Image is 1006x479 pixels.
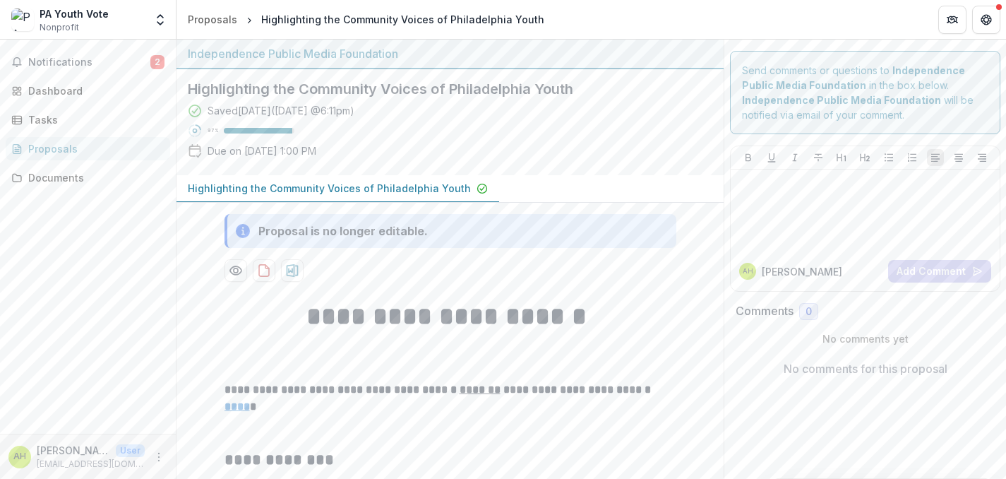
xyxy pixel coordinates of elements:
[150,6,170,34] button: Open entity switcher
[743,268,753,275] div: Angelique Hinton
[188,181,471,196] p: Highlighting the Community Voices of Philadelphia Youth
[6,137,170,160] a: Proposals
[40,6,109,21] div: PA Youth Vote
[938,6,966,34] button: Partners
[806,306,812,318] span: 0
[974,149,990,166] button: Align Right
[208,126,218,136] p: 97 %
[188,81,690,97] h2: Highlighting the Community Voices of Philadelphia Youth
[6,108,170,131] a: Tasks
[972,6,1000,34] button: Get Help
[188,12,237,27] div: Proposals
[188,45,712,62] div: Independence Public Media Foundation
[6,79,170,102] a: Dashboard
[810,149,827,166] button: Strike
[281,259,304,282] button: download-proposal
[762,264,842,279] p: [PERSON_NAME]
[182,9,550,30] nav: breadcrumb
[763,149,780,166] button: Underline
[904,149,921,166] button: Ordered List
[927,149,944,166] button: Align Left
[28,112,159,127] div: Tasks
[11,8,34,31] img: PA Youth Vote
[150,449,167,466] button: More
[730,51,1000,134] div: Send comments or questions to in the box below. will be notified via email of your comment.
[37,443,110,458] p: [PERSON_NAME]
[784,360,947,377] p: No comments for this proposal
[40,21,79,34] span: Nonprofit
[182,9,243,30] a: Proposals
[28,170,159,185] div: Documents
[261,12,544,27] div: Highlighting the Community Voices of Philadelphia Youth
[6,166,170,189] a: Documents
[13,452,26,461] div: Angelique Hinton
[253,259,275,282] button: download-proposal
[150,55,164,69] span: 2
[880,149,897,166] button: Bullet List
[6,51,170,73] button: Notifications2
[856,149,873,166] button: Heading 2
[208,143,316,158] p: Due on [DATE] 1:00 PM
[224,259,247,282] button: Preview ca788e02-e9c1-4c71-8218-fdfc9a3ac755-0.pdf
[950,149,967,166] button: Align Center
[786,149,803,166] button: Italicize
[116,444,145,457] p: User
[742,94,941,106] strong: Independence Public Media Foundation
[833,149,850,166] button: Heading 1
[37,458,145,471] p: [EMAIL_ADDRESS][DOMAIN_NAME]
[28,57,150,69] span: Notifications
[888,260,991,283] button: Add Comment
[28,141,159,156] div: Proposals
[258,223,428,239] div: Proposal is no longer editable.
[740,149,757,166] button: Bold
[28,83,159,98] div: Dashboard
[736,331,995,346] p: No comments yet
[736,304,794,318] h2: Comments
[208,103,354,118] div: Saved [DATE] ( [DATE] @ 6:11pm )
